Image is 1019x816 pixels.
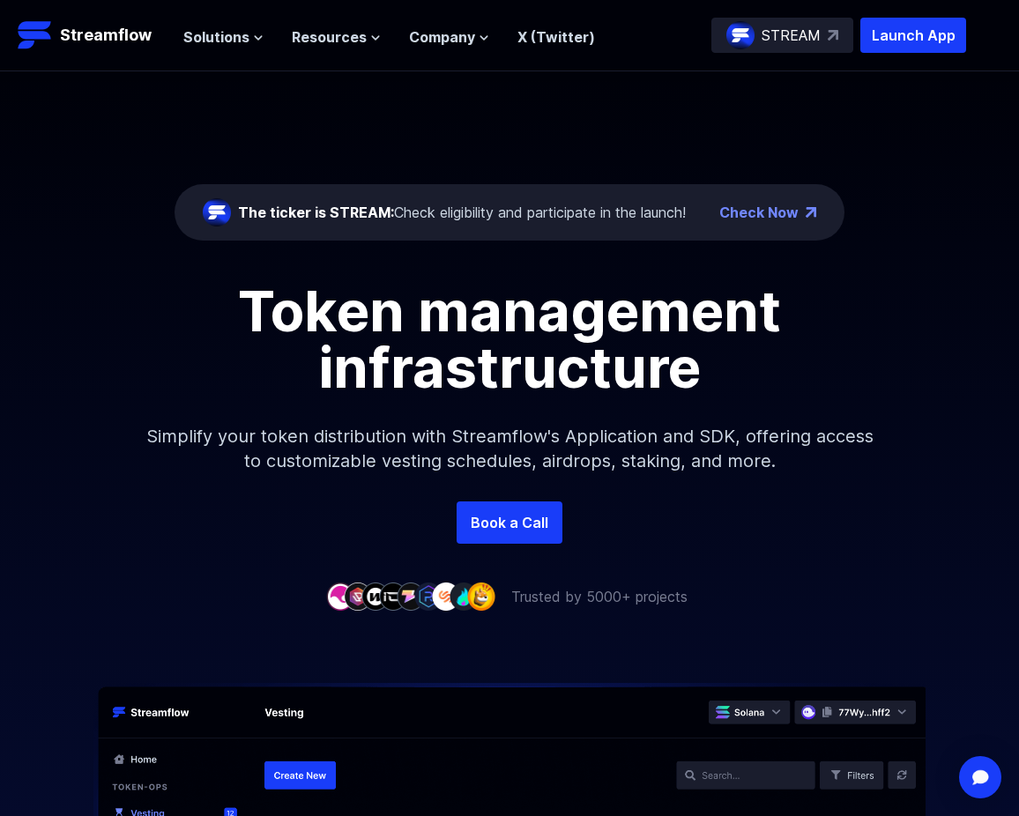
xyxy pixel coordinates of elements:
p: Trusted by 5000+ projects [511,586,688,607]
a: Check Now [719,202,799,223]
h1: Token management infrastructure [113,283,906,396]
a: Book a Call [457,501,562,544]
img: company-1 [326,582,354,610]
img: Streamflow Logo [18,18,53,53]
button: Solutions [183,26,264,48]
img: company-3 [361,582,390,610]
div: Open Intercom Messenger [959,756,1001,798]
a: STREAM [711,18,853,53]
button: Resources [292,26,381,48]
img: company-7 [432,582,460,610]
img: company-9 [467,582,495,610]
img: streamflow-logo-circle.png [203,198,231,226]
img: top-right-arrow.png [806,207,816,218]
img: company-4 [379,582,407,610]
span: Company [409,26,475,48]
p: Simplify your token distribution with Streamflow's Application and SDK, offering access to custom... [130,396,889,501]
span: Resources [292,26,367,48]
img: top-right-arrow.svg [828,30,838,41]
p: Streamflow [60,23,152,48]
img: company-8 [450,582,478,610]
img: company-2 [344,582,372,610]
img: streamflow-logo-circle.png [726,21,755,49]
span: The ticker is STREAM: [238,204,394,221]
button: Company [409,26,489,48]
button: Launch App [860,18,966,53]
div: Check eligibility and participate in the launch! [238,202,686,223]
p: STREAM [762,25,821,46]
a: X (Twitter) [517,28,595,46]
img: company-6 [414,582,443,610]
span: Solutions [183,26,249,48]
img: company-5 [397,582,425,610]
a: Streamflow [18,18,166,53]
